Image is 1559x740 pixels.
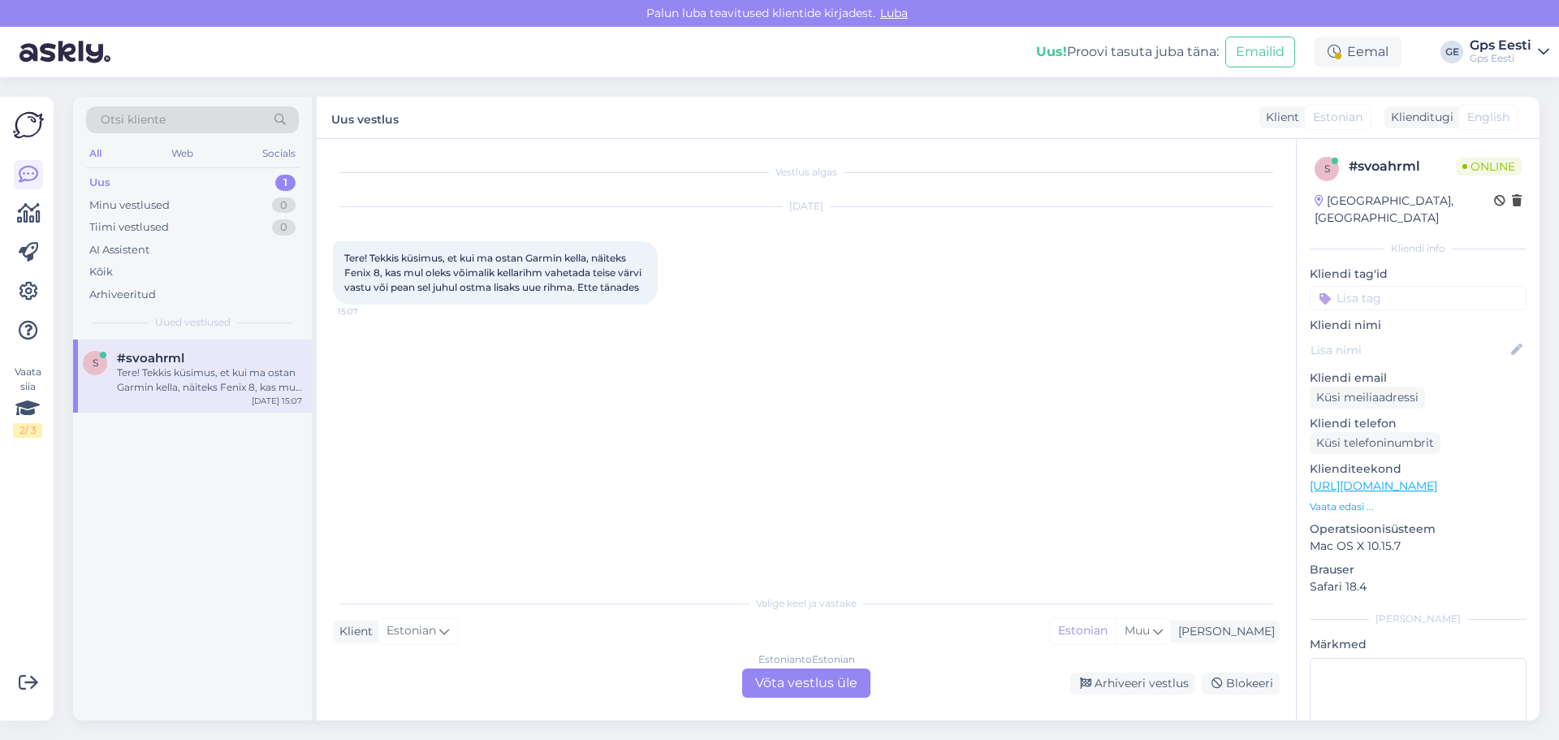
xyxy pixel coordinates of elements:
div: Arhiveeritud [89,287,156,303]
input: Lisa tag [1310,286,1527,310]
div: Klient [333,623,373,640]
span: Otsi kliente [101,111,166,128]
p: Operatsioonisüsteem [1310,521,1527,538]
label: Uus vestlus [331,106,399,128]
div: Web [168,143,196,164]
div: Valige keel ja vastake [333,596,1280,611]
div: Tere! Tekkis küsimus, et kui ma ostan Garmin kella, näiteks Fenix 8, kas mul oleks võimalik kella... [117,366,302,395]
p: Brauser [1310,561,1527,578]
div: Proovi tasuta juba täna: [1036,42,1219,62]
div: Uus [89,175,110,191]
p: Kliendi telefon [1310,415,1527,432]
span: Luba [875,6,913,20]
div: [PERSON_NAME] [1310,612,1527,626]
div: Võta vestlus üle [742,669,870,698]
a: [URL][DOMAIN_NAME] [1310,478,1437,493]
div: Kõik [89,264,113,280]
p: Safari 18.4 [1310,578,1527,595]
div: Klient [1259,109,1299,126]
span: Tere! Tekkis küsimus, et kui ma ostan Garmin kella, näiteks Fenix 8, kas mul oleks võimalik kella... [344,252,644,293]
span: s [1324,162,1330,175]
div: Gps Eesti [1470,52,1531,65]
p: Märkmed [1310,636,1527,653]
div: Kliendi info [1310,241,1527,256]
p: Mac OS X 10.15.7 [1310,538,1527,555]
div: 0 [272,197,296,214]
button: Emailid [1225,37,1295,67]
div: [DATE] [333,199,1280,214]
p: Klienditeekond [1310,461,1527,478]
span: #svoahrml [117,351,184,366]
p: Kliendi email [1310,370,1527,387]
span: English [1467,109,1509,126]
div: [GEOGRAPHIC_DATA], [GEOGRAPHIC_DATA] [1315,193,1494,227]
div: [DATE] 15:07 [252,395,302,407]
div: Tiimi vestlused [89,219,169,236]
p: Kliendi nimi [1310,317,1527,334]
span: Muu [1125,623,1150,638]
span: Estonian [1313,109,1363,126]
div: 0 [272,219,296,236]
div: 1 [275,175,296,191]
div: Küsi meiliaadressi [1310,387,1425,409]
div: Vestlus algas [333,165,1280,180]
div: Vaata siia [13,365,42,438]
p: Vaata edasi ... [1310,500,1527,514]
div: Blokeeri [1202,673,1280,695]
img: Askly Logo [13,110,44,141]
div: Eemal [1315,37,1401,67]
div: Arhiveeri vestlus [1070,673,1195,695]
div: GE [1440,41,1463,63]
div: Estonian [1050,619,1116,643]
div: Minu vestlused [89,197,170,214]
span: Estonian [387,622,436,640]
div: 2 / 3 [13,423,42,438]
div: Klienditugi [1384,109,1453,126]
div: Socials [259,143,299,164]
span: Uued vestlused [155,315,231,330]
div: [PERSON_NAME] [1172,623,1275,640]
input: Lisa nimi [1311,341,1508,359]
span: 15:07 [338,305,399,318]
div: Estonian to Estonian [758,652,855,667]
a: Gps EestiGps Eesti [1470,39,1549,65]
div: Küsi telefoninumbrit [1310,432,1440,454]
div: # svoahrml [1349,157,1456,176]
span: s [93,357,98,369]
div: All [86,143,105,164]
b: Uus! [1036,44,1067,59]
div: Gps Eesti [1470,39,1531,52]
div: AI Assistent [89,242,149,258]
span: Online [1456,158,1522,175]
p: Kliendi tag'id [1310,266,1527,283]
